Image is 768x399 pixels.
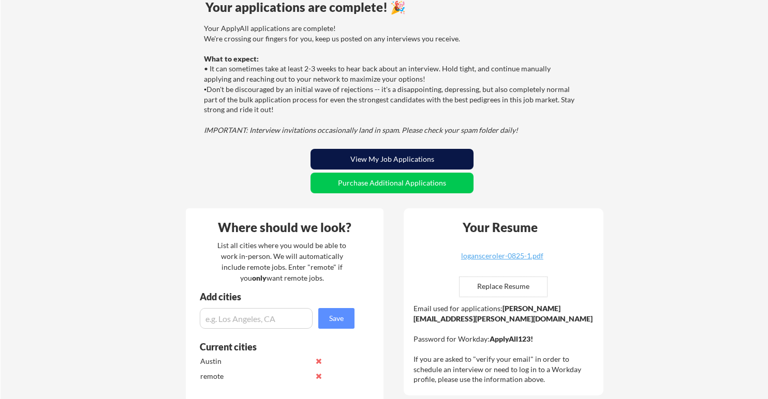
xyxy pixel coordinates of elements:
[311,173,474,193] button: Purchase Additional Applications
[440,252,564,259] div: logansceroler-0825-1.pdf
[188,221,381,234] div: Where should we look?
[204,126,518,134] em: IMPORTANT: Interview invitations occasionally land in spam. Please check your spam folder daily!
[490,334,533,343] strong: ApplyAll123!
[413,304,593,323] strong: [PERSON_NAME][EMAIL_ADDRESS][PERSON_NAME][DOMAIN_NAME]
[204,23,577,135] div: Your ApplyAll applications are complete! We're crossing our fingers for you, keep us posted on an...
[204,54,259,63] strong: What to expect:
[200,308,313,329] input: e.g. Los Angeles, CA
[440,252,564,268] a: logansceroler-0825-1.pdf
[211,240,353,283] div: List all cities where you would be able to work in-person. We will automatically include remote j...
[252,273,267,282] strong: only
[449,221,551,234] div: Your Resume
[204,86,206,94] font: •
[200,371,309,381] div: remote
[413,303,596,385] div: Email used for applications: Password for Workday: If you are asked to "verify your email" in ord...
[200,292,357,301] div: Add cities
[200,342,343,351] div: Current cities
[311,149,474,170] button: View My Job Applications
[200,356,309,366] div: Austin
[205,1,579,13] div: Your applications are complete! 🎉
[318,308,355,329] button: Save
